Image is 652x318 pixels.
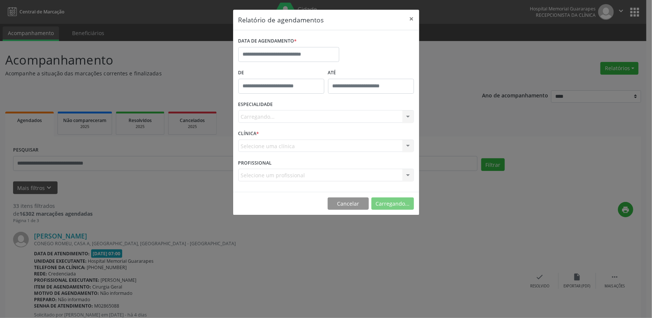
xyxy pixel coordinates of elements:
[238,99,273,110] label: ESPECIALIDADE
[238,157,272,169] label: PROFISSIONAL
[238,15,324,25] h5: Relatório de agendamentos
[238,67,324,79] label: De
[238,128,259,140] label: CLÍNICA
[328,197,369,210] button: Cancelar
[404,10,419,28] button: Close
[371,197,414,210] button: Carregando...
[238,35,297,47] label: DATA DE AGENDAMENTO
[328,67,414,79] label: ATÉ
